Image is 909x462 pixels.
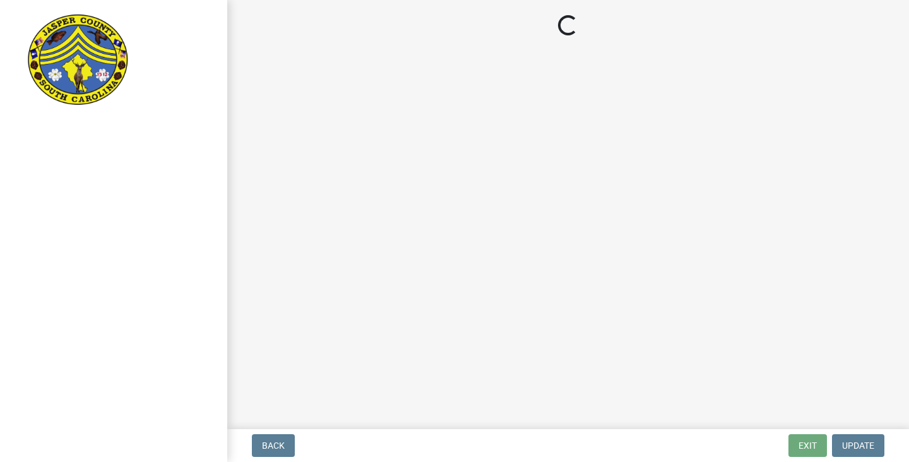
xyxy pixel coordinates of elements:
[788,434,827,457] button: Exit
[832,434,884,457] button: Update
[262,441,285,451] span: Back
[252,434,295,457] button: Back
[25,13,131,108] img: Jasper County, South Carolina
[842,441,874,451] span: Update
